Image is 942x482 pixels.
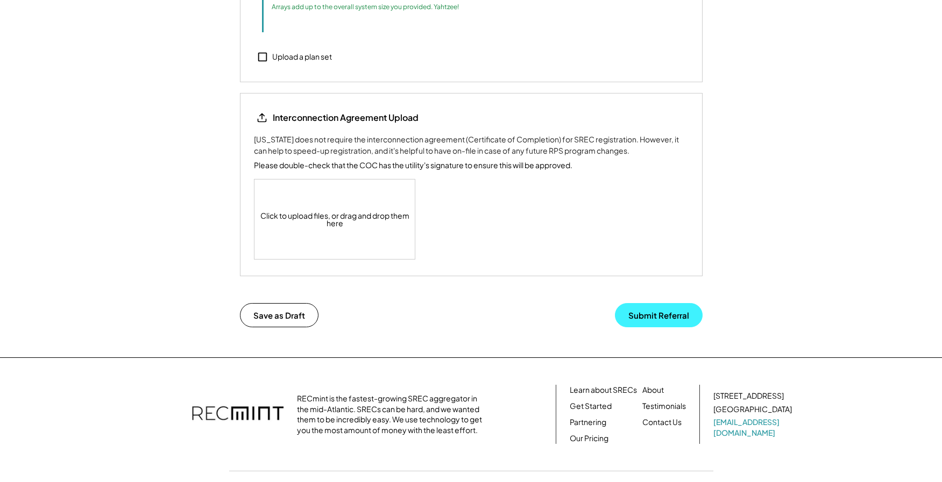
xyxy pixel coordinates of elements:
div: [US_STATE] does not require the interconnection agreement (Certificate of Completion) for SREC re... [254,134,689,156]
div: Click to upload files, or drag and drop them here [254,179,416,259]
div: RECmint is the fastest-growing SREC aggregator in the mid-Atlantic. SRECs can be hard, and we wan... [297,393,488,435]
a: Our Pricing [570,433,608,444]
button: Submit Referral [615,303,703,327]
img: recmint-logotype%403x.png [192,395,284,433]
a: Learn about SRECs [570,385,637,395]
div: Arrays add up to the overall system size you provided. Yahtzee! [272,3,459,11]
button: Save as Draft [240,303,318,327]
div: Interconnection Agreement Upload [273,112,419,124]
div: Please double-check that the COC has the utility's signature to ensure this will be approved. [254,160,572,171]
a: [EMAIL_ADDRESS][DOMAIN_NAME] [713,417,794,438]
div: [STREET_ADDRESS] [713,391,784,401]
div: [GEOGRAPHIC_DATA] [713,404,792,415]
a: Get Started [570,401,612,412]
a: About [642,385,664,395]
div: Upload a plan set [272,52,332,62]
a: Contact Us [642,417,682,428]
a: Partnering [570,417,606,428]
a: Testimonials [642,401,686,412]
